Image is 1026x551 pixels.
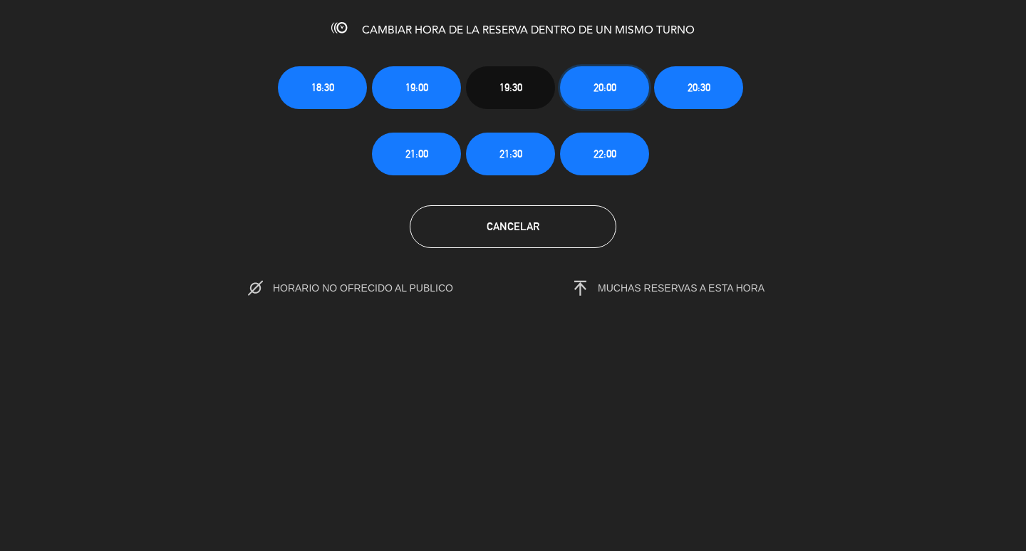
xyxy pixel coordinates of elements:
[594,79,616,96] span: 20:00
[560,66,649,109] button: 20:00
[499,79,522,96] span: 19:30
[688,79,710,96] span: 20:30
[499,145,522,162] span: 21:30
[410,205,616,248] button: Cancelar
[487,220,539,232] span: Cancelar
[466,133,555,175] button: 21:30
[560,133,649,175] button: 22:00
[278,66,367,109] button: 18:30
[654,66,743,109] button: 20:30
[405,145,428,162] span: 21:00
[466,66,555,109] button: 19:30
[311,79,334,96] span: 18:30
[362,25,695,36] span: CAMBIAR HORA DE LA RESERVA DENTRO DE UN MISMO TURNO
[598,282,765,294] span: MUCHAS RESERVAS A ESTA HORA
[273,282,483,294] span: HORARIO NO OFRECIDO AL PUBLICO
[405,79,428,96] span: 19:00
[372,66,461,109] button: 19:00
[594,145,616,162] span: 22:00
[372,133,461,175] button: 21:00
